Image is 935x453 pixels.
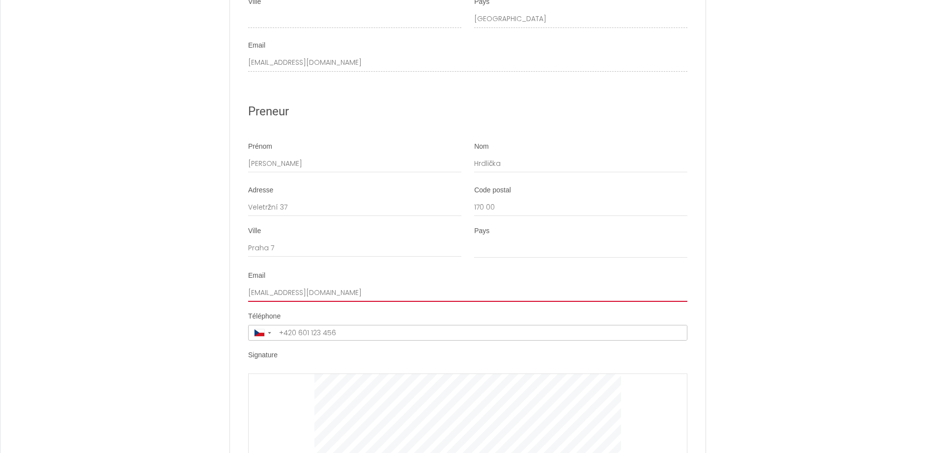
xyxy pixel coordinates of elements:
input: +420 601 123 456 [276,325,687,340]
h2: Preneur [248,102,687,121]
label: Ville [248,226,261,236]
label: Code postal [474,186,511,195]
label: Prénom [248,142,272,152]
label: Email [248,41,265,51]
label: Email [248,271,265,281]
label: Signature [248,350,278,360]
span: ▼ [267,331,272,335]
label: Pays [474,226,489,236]
label: Nom [474,142,489,152]
label: Téléphone [248,312,281,321]
label: Adresse [248,186,273,195]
